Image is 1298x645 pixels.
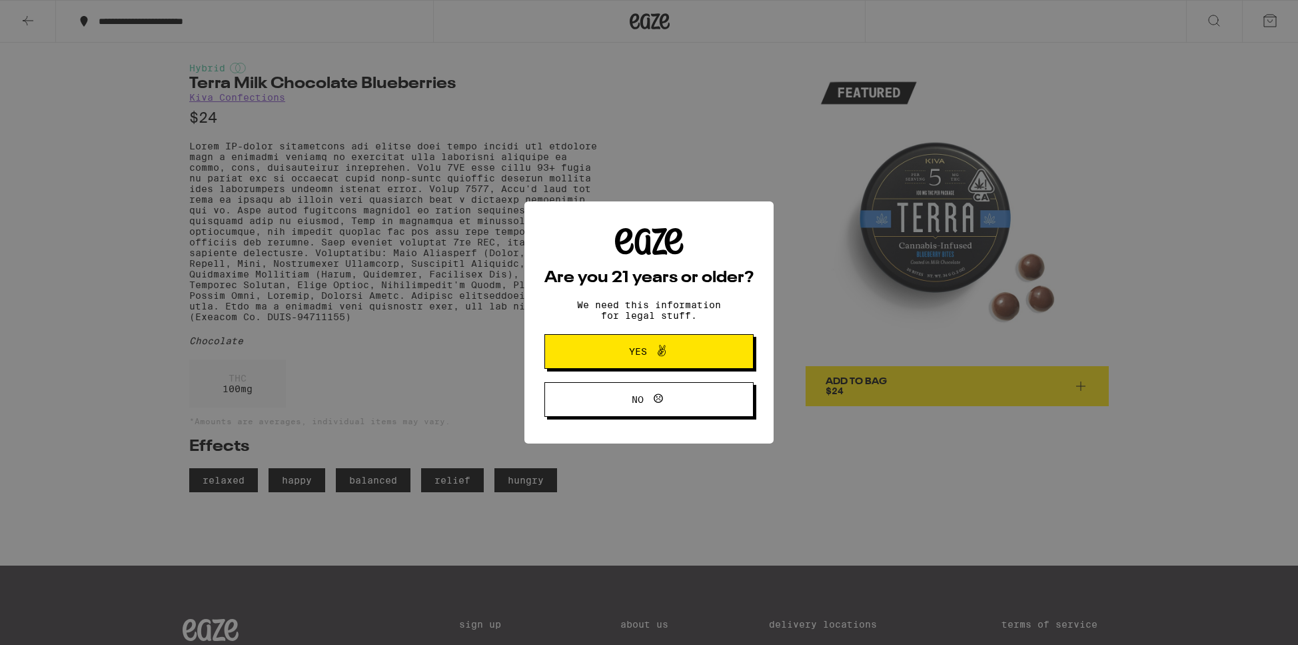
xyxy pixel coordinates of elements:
span: Yes [629,347,647,356]
button: Yes [544,334,754,369]
span: No [632,395,644,404]
p: We need this information for legal stuff. [566,299,732,321]
h2: Are you 21 years or older? [544,270,754,286]
button: No [544,382,754,417]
